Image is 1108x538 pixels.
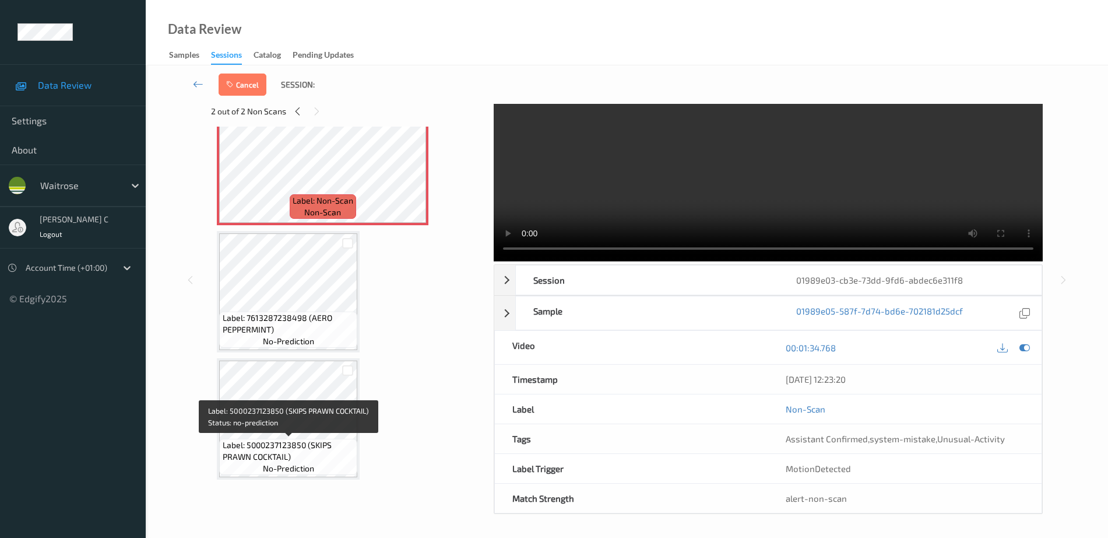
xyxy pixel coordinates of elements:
div: 2 out of 2 Non Scans [211,104,486,118]
div: Label [495,394,768,424]
span: Unusual-Activity [937,434,1005,444]
a: 00:01:34.768 [786,342,836,354]
div: Tags [495,424,768,453]
a: Samples [169,47,211,64]
span: non-scan [304,207,341,218]
div: [DATE] 12:23:20 [786,373,1024,385]
div: alert-non-scan [786,492,1024,504]
div: Sessions [211,49,242,65]
div: Timestamp [495,365,768,394]
span: , , [786,434,1005,444]
span: Label: 7613287238498 (AERO PEPPERMINT) [223,312,355,336]
span: Assistant Confirmed [786,434,868,444]
div: Data Review [168,23,241,35]
a: 01989e05-587f-7d74-bd6e-702181d25dcf [796,305,963,321]
div: Label Trigger [495,454,768,483]
div: MotionDetected [768,454,1042,483]
div: Pending Updates [293,49,354,64]
div: Samples [169,49,199,64]
span: Session: [281,79,315,90]
div: 01989e03-cb3e-73dd-9fd6-abdec6e311f8 [779,265,1042,295]
div: Catalog [254,49,281,64]
a: Pending Updates [293,47,365,64]
div: Session [516,265,779,295]
div: Video [495,331,768,364]
div: Sample [516,296,779,330]
span: Label: Non-Scan [293,195,353,207]
a: Sessions [211,47,254,65]
div: Match Strength [495,484,768,513]
span: no-prediction [263,463,314,474]
span: no-prediction [263,336,314,347]
span: Label: 5000237123850 (SKIPS PRAWN COCKTAIL) [223,439,355,463]
div: Sample01989e05-587f-7d74-bd6e-702181d25dcf [494,296,1042,330]
span: system-mistake [870,434,935,444]
a: Non-Scan [786,403,825,415]
button: Cancel [219,74,266,96]
div: Session01989e03-cb3e-73dd-9fd6-abdec6e311f8 [494,265,1042,295]
a: Catalog [254,47,293,64]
